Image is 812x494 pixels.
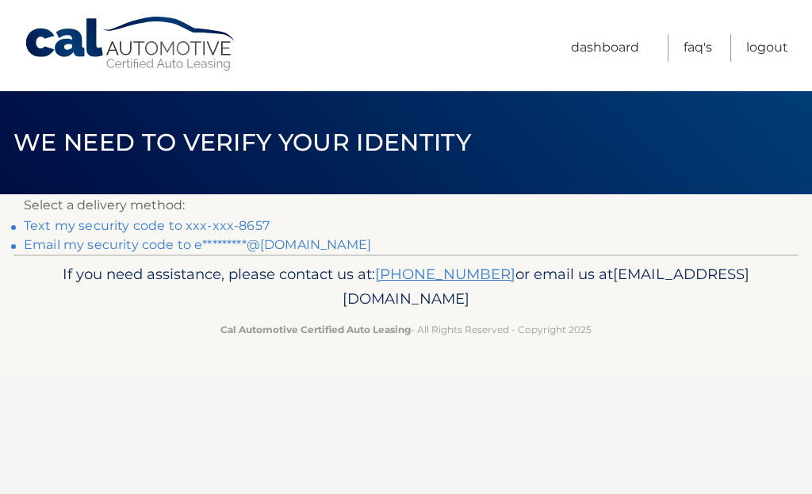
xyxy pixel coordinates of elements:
p: If you need assistance, please contact us at: or email us at [37,262,775,312]
a: FAQ's [684,34,712,62]
a: Cal Automotive [24,16,238,72]
p: - All Rights Reserved - Copyright 2025 [37,321,775,338]
a: Logout [746,34,788,62]
span: We need to verify your identity [13,128,471,157]
a: Email my security code to e*********@[DOMAIN_NAME] [24,237,371,252]
strong: Cal Automotive Certified Auto Leasing [220,324,411,335]
p: Select a delivery method: [24,194,788,216]
a: Text my security code to xxx-xxx-8657 [24,218,270,233]
a: Dashboard [571,34,639,62]
a: [PHONE_NUMBER] [375,265,515,283]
